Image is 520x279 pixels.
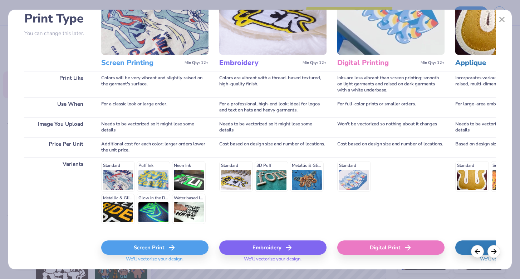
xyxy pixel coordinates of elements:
div: Digital Print [337,240,445,255]
div: Needs to be vectorized so it might lose some details [101,117,209,137]
div: Price Per Unit [24,137,90,157]
span: Min Qty: 12+ [421,60,445,65]
p: You can change this later. [24,30,90,36]
div: Won't be vectorized so nothing about it changes [337,117,445,137]
div: Image You Upload [24,117,90,137]
div: For a classic look or large order. [101,97,209,117]
button: Close [495,13,509,26]
div: Additional cost for each color; larger orders lower the unit price. [101,137,209,157]
span: We'll vectorize your design. [123,256,186,266]
h3: Screen Printing [101,58,182,68]
div: Use When [24,97,90,117]
div: For full-color prints or smaller orders. [337,97,445,117]
span: We'll vectorize your design. [241,256,304,266]
div: Inks are less vibrant than screen printing; smooth on light garments and raised on dark garments ... [337,71,445,97]
h3: Embroidery [219,58,300,68]
div: Colors are vibrant with a thread-based textured, high-quality finish. [219,71,327,97]
div: Needs to be vectorized so it might lose some details [219,117,327,137]
div: Colors will be very vibrant and slightly raised on the garment's surface. [101,71,209,97]
h3: Digital Printing [337,58,418,68]
span: Min Qty: 12+ [185,60,209,65]
div: Cost based on design size and number of locations. [219,137,327,157]
span: Min Qty: 12+ [303,60,327,65]
div: Variants [24,157,90,228]
div: Screen Print [101,240,209,255]
div: For a professional, high-end look; ideal for logos and text on hats and heavy garments. [219,97,327,117]
div: Cost based on design size and number of locations. [337,137,445,157]
div: Embroidery [219,240,327,255]
div: Print Like [24,71,90,97]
